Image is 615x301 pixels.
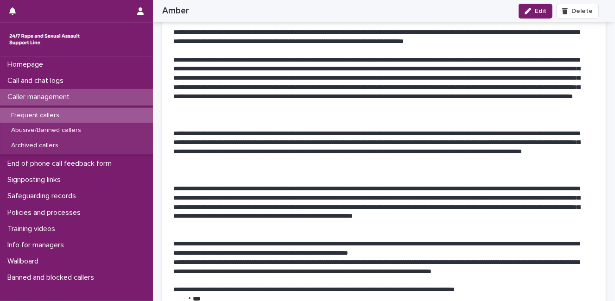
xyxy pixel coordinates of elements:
p: Signposting links [4,176,68,184]
p: Caller management [4,93,77,101]
p: Abusive/Banned callers [4,126,89,134]
span: Actions [173,16,200,23]
p: Policies and processes [4,208,88,217]
p: Banned and blocked callers [4,273,101,282]
p: Training videos [4,225,63,233]
button: Edit [519,4,552,19]
p: Call and chat logs [4,76,71,85]
img: rhQMoQhaT3yELyF149Cw [7,30,82,49]
h2: Amber [162,6,189,16]
p: Info for managers [4,241,71,250]
span: Edit [535,8,546,14]
span: Delete [571,8,593,14]
p: End of phone call feedback form [4,159,119,168]
p: Homepage [4,60,51,69]
p: Safeguarding records [4,192,83,201]
p: Archived callers [4,142,66,150]
p: Frequent callers [4,112,67,119]
p: Wallboard [4,257,46,266]
button: Delete [556,4,599,19]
